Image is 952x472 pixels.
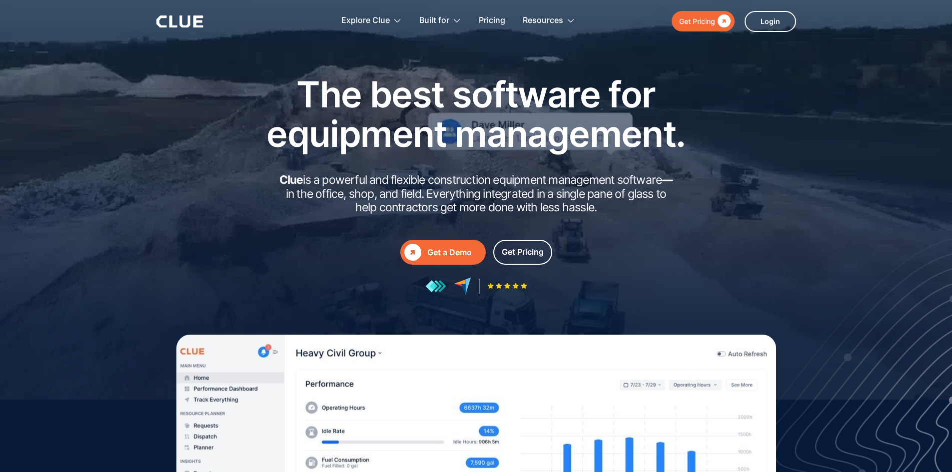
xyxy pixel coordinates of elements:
a: Get Pricing [493,240,552,265]
div: Built for [419,5,461,36]
div: Resources [523,5,563,36]
div: Built for [419,5,449,36]
img: Five-star rating icon [487,283,527,289]
img: reviews at capterra [454,277,471,295]
a: Get a Demo [400,240,486,265]
a: Get Pricing [672,11,735,31]
div: Get a Demo [427,246,482,259]
div: Get Pricing [502,246,544,258]
a: Pricing [479,5,505,36]
div: Explore Clue [341,5,390,36]
div: Explore Clue [341,5,402,36]
strong: — [662,173,673,187]
h2: is a powerful and flexible construction equipment management software in the office, shop, and fi... [276,173,676,215]
h1: The best software for equipment management. [251,74,701,153]
img: reviews at getapp [425,280,446,293]
strong: Clue [279,173,303,187]
div:  [404,244,421,261]
a: Login [745,11,796,32]
div:  [715,15,731,27]
div: Get Pricing [679,15,715,27]
div: Resources [523,5,575,36]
